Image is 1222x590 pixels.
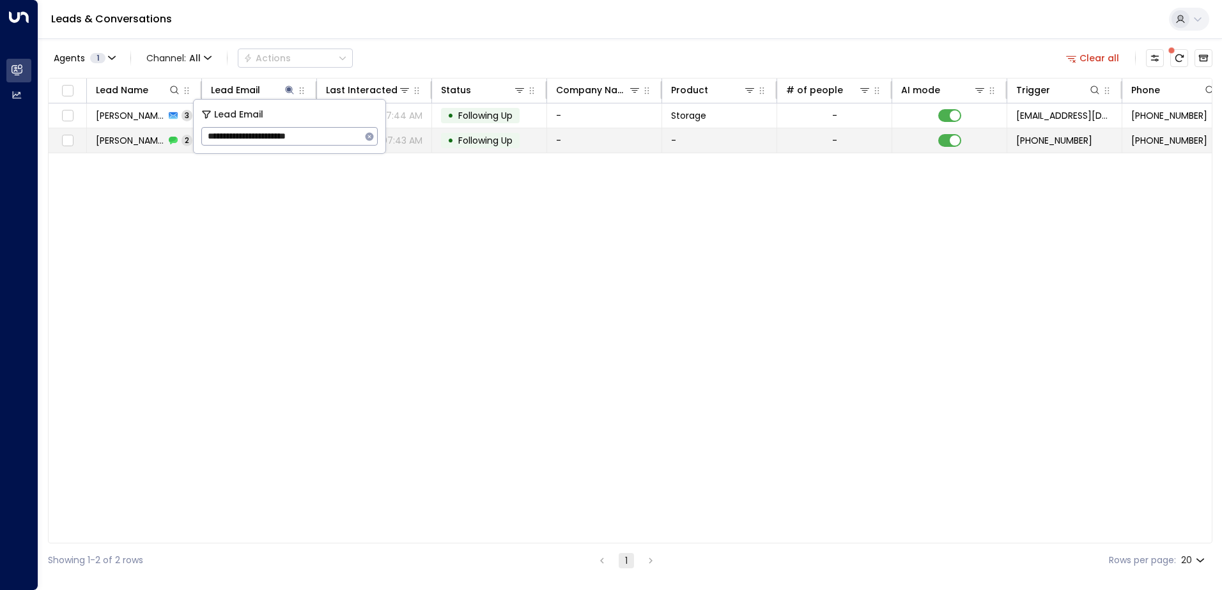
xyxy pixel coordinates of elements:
div: # of people [786,82,871,98]
span: Agents [54,54,85,63]
button: Archived Leads [1195,49,1212,67]
span: There are new threads available. Refresh the grid to view the latest updates. [1170,49,1188,67]
button: Customize [1146,49,1164,67]
span: Kymara Bridgeman [96,109,165,122]
div: Company Name [556,82,628,98]
div: • [447,130,454,151]
span: Toggle select all [59,83,75,99]
span: Following Up [458,109,513,122]
div: 20 [1181,551,1207,570]
div: • [447,105,454,126]
div: Last Interacted [326,82,398,98]
div: Status [441,82,471,98]
div: Phone [1131,82,1160,98]
div: Status [441,82,526,98]
button: Clear all [1061,49,1125,67]
div: Button group with a nested menu [238,49,353,68]
span: Kymara Bridgeman [96,134,165,147]
td: - [547,128,662,153]
p: 07:43 AM [382,134,422,147]
div: - [832,134,837,147]
label: Rows per page: [1109,554,1176,567]
div: AI mode [901,82,986,98]
span: Toggle select row [59,133,75,149]
span: Toggle select row [59,108,75,124]
div: Lead Email [211,82,296,98]
span: 2 [182,135,192,146]
div: Company Name [556,82,641,98]
button: Agents1 [48,49,120,67]
td: - [547,103,662,128]
div: Product [671,82,708,98]
nav: pagination navigation [594,552,659,568]
span: leads@space-station.co.uk [1016,109,1113,122]
span: +447933123090 [1131,134,1207,147]
div: Trigger [1016,82,1101,98]
span: 3 [182,110,192,121]
span: Channel: [141,49,217,67]
span: +447933123090 [1131,109,1207,122]
div: # of people [786,82,843,98]
div: Lead Email [211,82,260,98]
div: Actions [244,52,291,64]
div: Phone [1131,82,1216,98]
a: Leads & Conversations [51,11,172,26]
button: Actions [238,49,353,68]
div: Lead Name [96,82,181,98]
td: - [662,128,777,153]
span: Storage [671,109,706,122]
span: 1 [90,53,105,63]
span: Lead Email [214,107,263,122]
div: Lead Name [96,82,148,98]
button: page 1 [619,553,634,568]
p: 07:44 AM [380,109,422,122]
div: - [832,109,837,122]
span: +447933123090 [1016,134,1092,147]
div: Showing 1-2 of 2 rows [48,554,143,567]
button: Channel:All [141,49,217,67]
div: Last Interacted [326,82,411,98]
div: Trigger [1016,82,1050,98]
span: Following Up [458,134,513,147]
div: AI mode [901,82,940,98]
div: Product [671,82,756,98]
span: All [189,53,201,63]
